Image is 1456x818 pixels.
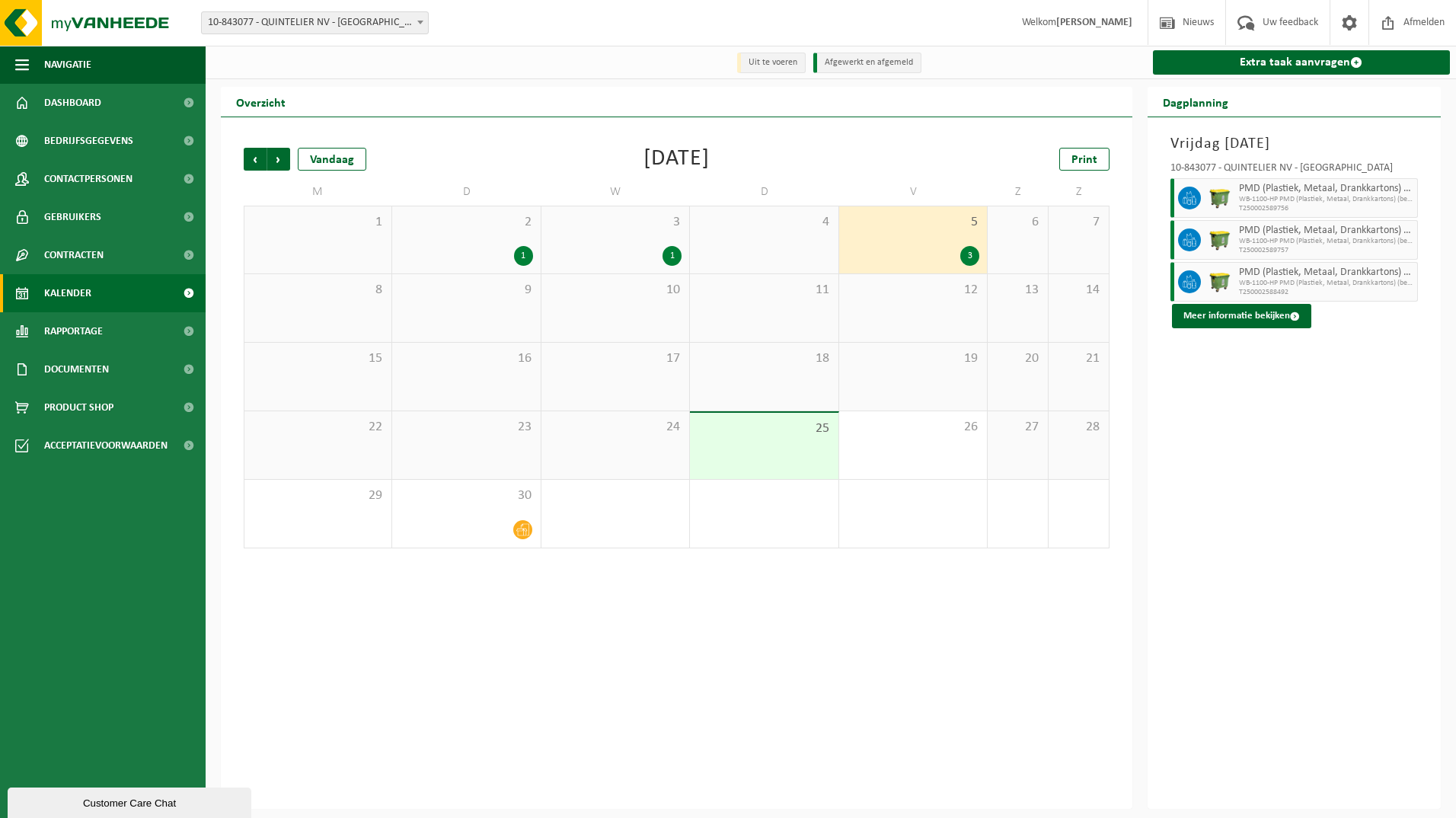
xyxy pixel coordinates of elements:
[44,122,133,160] span: Bedrijfsgegevens
[1239,195,1414,204] span: WB-1100-HP PMD (Plastiek, Metaal, Drankkartons) (bedrijven)
[839,178,988,206] td: V
[541,178,690,206] td: W
[44,388,113,427] span: Product Shop
[252,214,384,231] span: 1
[1239,204,1414,213] span: T250002589756
[400,282,532,299] span: 9
[1239,267,1414,279] span: PMD (Plastiek, Metaal, Drankkartons) (bedrijven)
[400,350,532,367] span: 16
[400,214,532,231] span: 2
[44,46,91,84] span: Navigatie
[252,282,384,299] span: 8
[643,148,710,171] div: [DATE]
[1059,148,1110,171] a: Print
[995,282,1040,299] span: 13
[514,246,533,266] div: 1
[44,312,103,350] span: Rapportage
[690,178,838,206] td: D
[267,148,290,171] span: Volgende
[221,87,301,117] h2: Overzicht
[1209,228,1231,251] img: WB-1100-HPE-GN-50
[995,350,1040,367] span: 20
[1239,225,1414,237] span: PMD (Plastiek, Metaal, Drankkartons) (bedrijven)
[44,350,109,388] span: Documenten
[1071,154,1097,166] span: Print
[1172,304,1311,328] button: Meer informatie bekijken
[400,487,532,504] span: 30
[1056,419,1101,436] span: 28
[847,419,979,436] span: 26
[44,427,168,465] span: Acceptatievoorwaarden
[1239,279,1414,288] span: WB-1100-HP PMD (Plastiek, Metaal, Drankkartons) (bedrijven)
[8,784,254,818] iframe: chat widget
[392,178,541,206] td: D
[1239,246,1414,255] span: T250002589757
[252,487,384,504] span: 29
[1056,214,1101,231] span: 7
[549,282,682,299] span: 10
[847,350,979,367] span: 19
[1049,178,1110,206] td: Z
[202,12,428,34] span: 10-843077 - QUINTELIER NV - DENDERMONDE
[1209,187,1231,209] img: WB-1100-HPE-GN-50
[1148,87,1244,117] h2: Dagplanning
[1056,17,1132,28] strong: [PERSON_NAME]
[995,419,1040,436] span: 27
[1239,237,1414,246] span: WB-1100-HP PMD (Plastiek, Metaal, Drankkartons) (bedrijven)
[663,246,682,266] div: 1
[44,198,101,236] span: Gebruikers
[1056,350,1101,367] span: 21
[252,419,384,436] span: 22
[698,282,830,299] span: 11
[698,420,830,437] span: 25
[960,246,979,266] div: 3
[1153,50,1451,75] a: Extra taak aanvragen
[298,148,366,171] div: Vandaag
[549,419,682,436] span: 24
[1170,133,1419,155] h3: Vrijdag [DATE]
[252,350,384,367] span: 15
[44,274,91,312] span: Kalender
[813,53,921,73] li: Afgewerkt en afgemeld
[1170,163,1419,178] div: 10-843077 - QUINTELIER NV - [GEOGRAPHIC_DATA]
[1239,183,1414,195] span: PMD (Plastiek, Metaal, Drankkartons) (bedrijven)
[847,282,979,299] span: 12
[1056,282,1101,299] span: 14
[1209,270,1231,293] img: WB-1100-HPE-GN-50
[201,11,429,34] span: 10-843077 - QUINTELIER NV - DENDERMONDE
[847,214,979,231] span: 5
[737,53,806,73] li: Uit te voeren
[44,84,101,122] span: Dashboard
[244,148,267,171] span: Vorige
[698,350,830,367] span: 18
[44,160,133,198] span: Contactpersonen
[988,178,1049,206] td: Z
[400,419,532,436] span: 23
[995,214,1040,231] span: 6
[549,350,682,367] span: 17
[1239,288,1414,297] span: T250002588492
[244,178,392,206] td: M
[549,214,682,231] span: 3
[698,214,830,231] span: 4
[44,236,104,274] span: Contracten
